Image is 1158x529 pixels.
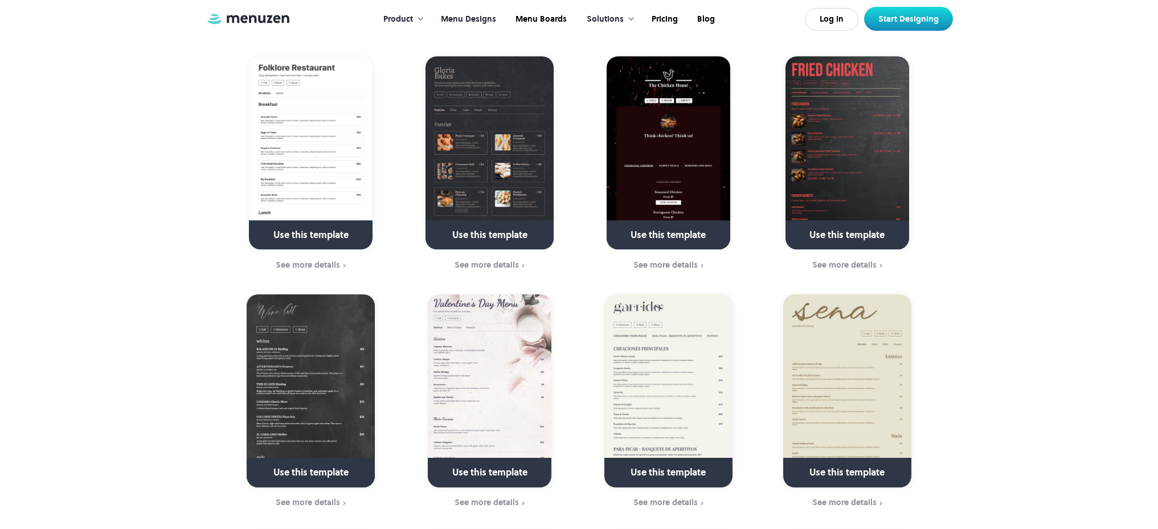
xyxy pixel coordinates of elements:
[586,497,751,509] a: See more details
[383,13,413,26] div: Product
[633,260,698,269] div: See more details
[247,294,375,487] a: Use this template
[575,2,641,37] div: Solutions
[505,2,575,37] a: Menu Boards
[805,8,858,31] a: Log In
[455,260,519,269] div: See more details
[812,498,877,507] div: See more details
[765,497,930,509] a: See more details
[372,2,430,37] div: Product
[765,259,930,272] a: See more details
[249,56,373,249] a: Use this template
[864,7,953,31] a: Start Designing
[455,498,519,507] div: See more details
[428,294,551,487] a: Use this template
[785,56,909,249] a: Use this template
[686,2,723,37] a: Blog
[407,259,572,272] a: See more details
[783,294,911,487] a: Use this template
[425,56,554,249] a: Use this template
[641,2,686,37] a: Pricing
[229,497,394,509] a: See more details
[633,498,698,507] div: See more details
[586,259,751,272] a: See more details
[604,294,733,487] a: Use this template
[276,260,340,269] div: See more details
[407,497,572,509] a: See more details
[587,13,624,26] div: Solutions
[229,259,394,272] a: See more details
[607,56,730,249] a: Use this template
[430,2,505,37] a: Menu Designs
[276,498,340,507] div: See more details
[812,260,877,269] div: See more details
